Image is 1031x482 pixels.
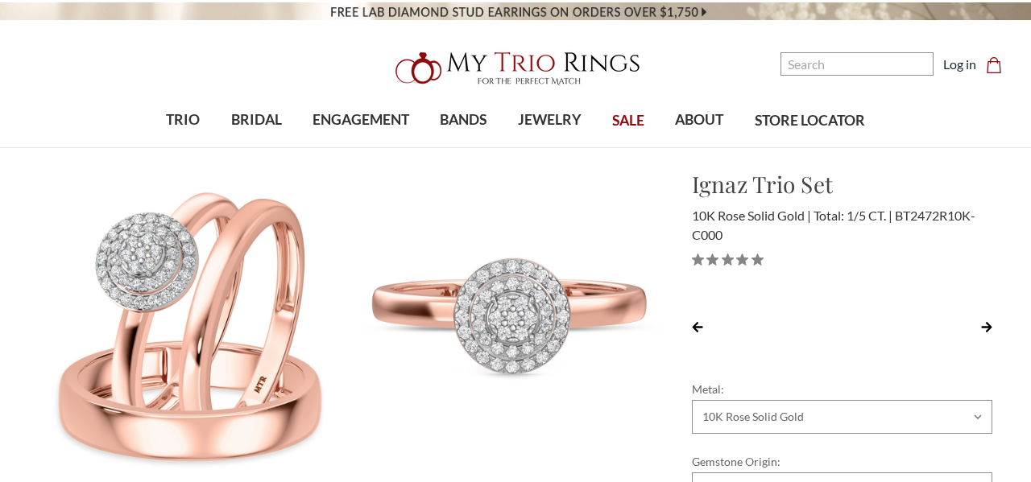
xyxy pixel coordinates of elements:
span: STORE LOCATOR [755,110,865,131]
button: submenu toggle [353,146,369,148]
a: SALE [597,95,660,147]
a: BANDS [424,94,502,146]
a: Cart with 0 items [986,55,1012,74]
button: submenu toggle [455,146,471,148]
span: Total: 1/5 CT. [814,208,892,223]
a: ENGAGEMENT [297,94,424,146]
a: ABOUT [660,94,739,146]
span: BANDS [440,109,487,130]
input: Search [780,52,934,76]
label: Metal: [692,381,992,398]
span: ABOUT [675,109,723,130]
span: SALE [612,110,644,131]
span: TRIO [166,109,200,130]
img: Photo of Ignaz 1/5 ct tw. Lab Grown Diamond Round Cluster Trio Set 10K Rose [BT2472RE-C000] [353,168,665,480]
a: Log in [943,55,976,74]
img: My Trio Rings [387,43,644,94]
a: JEWELRY [503,94,597,146]
svg: cart.cart_preview [986,57,1002,73]
img: Photo of Ignaz 1/5 ct tw. Lab Grown Diamond Round Cluster Trio Set 10K Rose [BT2472R-C000] [39,168,351,480]
button: submenu toggle [248,146,264,148]
span: JEWELRY [518,109,582,130]
button: submenu toggle [691,146,707,148]
span: ENGAGEMENT [313,109,409,130]
a: BRIDAL [215,94,296,146]
h1: Ignaz Trio Set [692,167,992,201]
label: Gemstone Origin: [692,453,992,470]
span: 10K Rose Solid Gold [692,208,811,223]
a: TRIO [151,94,215,146]
a: STORE LOCATOR [739,95,880,147]
button: submenu toggle [541,146,557,148]
span: BRIDAL [231,109,282,130]
a: My Trio Rings [299,43,732,94]
button: submenu toggle [175,146,191,148]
